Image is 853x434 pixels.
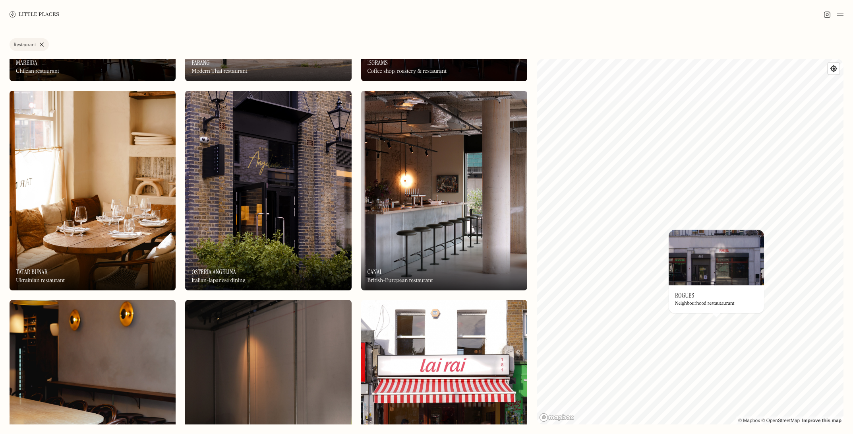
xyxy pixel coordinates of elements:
canvas: Map [537,59,843,424]
img: Tatar Bunar [10,91,176,290]
a: RoguesRoguesRoguesNeighbourhood restautaurant [669,230,764,313]
img: Osteria Angelina [185,91,351,290]
h3: Tatar Bunar [16,268,48,276]
a: CanalCanalCanalBritish-European restaurant [361,91,527,290]
h3: Mareida [16,59,37,66]
div: Restaurant [14,43,36,47]
div: Chilean restaurant [16,68,59,75]
button: Find my location [828,63,839,74]
div: British-European restaurant [368,277,433,284]
div: Modern Thai restaurant [191,68,247,75]
div: Ukrainian restaurant [16,277,65,284]
a: OpenStreetMap [761,418,800,423]
div: Neighbourhood restautaurant [675,301,734,307]
h3: Canal [368,268,383,276]
h3: Osteria Angelina [191,268,236,276]
img: Canal [361,91,527,290]
a: Mapbox [738,418,760,423]
h3: Rogues [675,292,694,299]
a: Tatar BunarTatar BunarTatar BunarUkrainian restaurant [10,91,176,290]
div: Italian-Japanese dining [191,277,245,284]
h3: Farang [191,59,210,66]
a: Osteria AngelinaOsteria AngelinaOsteria AngelinaItalian-Japanese dining [185,91,351,290]
img: Rogues [669,230,764,285]
a: Improve this map [802,418,841,423]
div: Coffee shop, roastery & restaurant [368,68,447,75]
a: Restaurant [10,38,49,51]
h3: 15grams [368,59,388,66]
a: Mapbox homepage [539,413,574,422]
